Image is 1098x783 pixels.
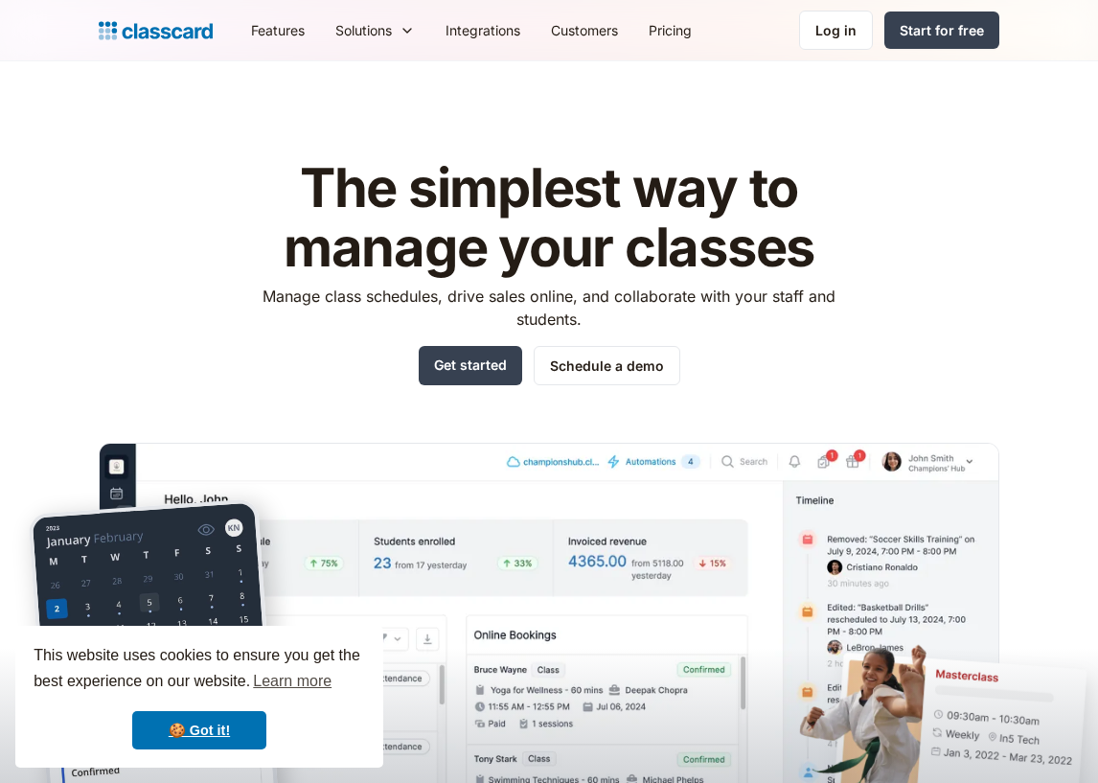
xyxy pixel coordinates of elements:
a: dismiss cookie message [132,711,266,749]
a: Pricing [633,9,707,52]
div: cookieconsent [15,626,383,768]
a: Schedule a demo [534,346,680,385]
h1: The simplest way to manage your classes [245,159,854,277]
div: Start for free [900,20,984,40]
span: This website uses cookies to ensure you get the best experience on our website. [34,644,365,696]
div: Solutions [335,20,392,40]
a: Get started [419,346,522,385]
a: Features [236,9,320,52]
p: Manage class schedules, drive sales online, and collaborate with your staff and students. [245,285,854,331]
a: learn more about cookies [250,667,334,696]
a: Start for free [884,12,999,49]
div: Log in [815,20,857,40]
a: Logo [99,17,213,44]
a: Customers [536,9,633,52]
div: Solutions [320,9,430,52]
a: Log in [799,11,873,50]
a: Integrations [430,9,536,52]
